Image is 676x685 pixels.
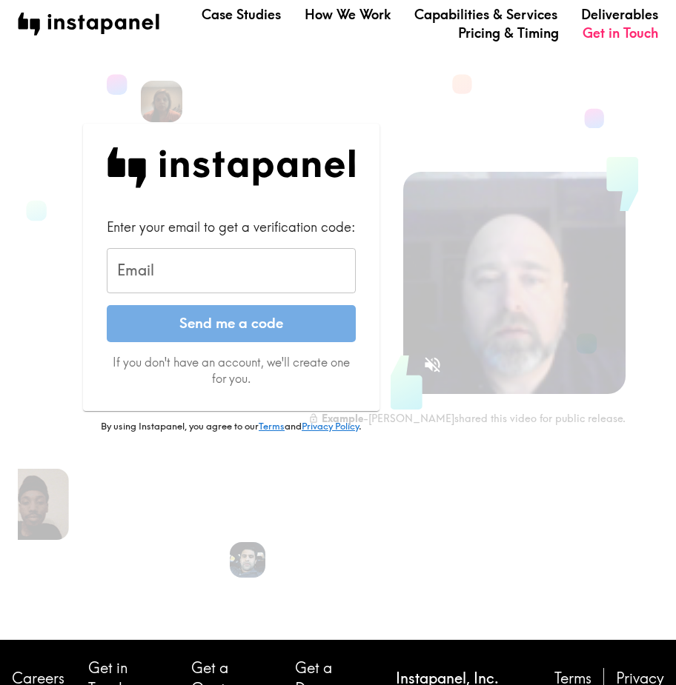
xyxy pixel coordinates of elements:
img: Ronak [230,542,265,578]
a: Terms [259,420,285,432]
div: - [PERSON_NAME] shared this video for public release. [308,412,626,425]
img: instapanel [18,13,159,36]
img: Instapanel [107,147,356,188]
b: Example [322,412,363,425]
a: Capabilities & Services [414,5,557,24]
a: Case Studies [202,5,281,24]
button: Send me a code [107,305,356,342]
a: Privacy Policy [302,420,359,432]
a: How We Work [305,5,391,24]
p: By using Instapanel, you agree to our and . [83,420,380,433]
a: Pricing & Timing [458,24,559,42]
img: Trish [141,81,182,122]
a: Deliverables [581,5,658,24]
a: Get in Touch [583,24,658,42]
button: Sound is off [417,349,448,381]
div: Enter your email to get a verification code: [107,218,356,236]
p: If you don't have an account, we'll create one for you. [107,354,356,387]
